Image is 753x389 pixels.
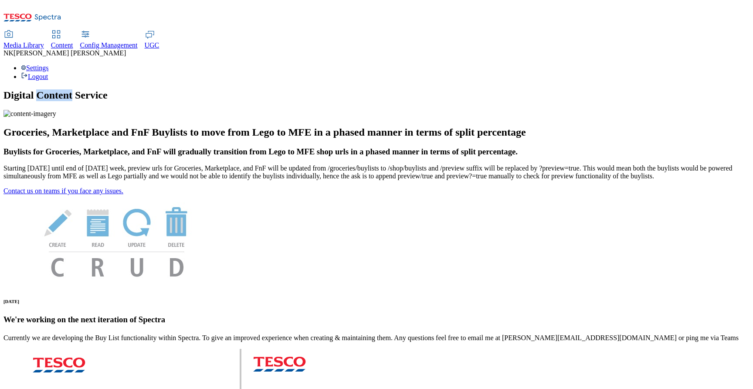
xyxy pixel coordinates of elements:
[3,147,750,157] h3: Buylists for Groceries, Marketplace, and FnF will gradually transition from Lego to MFE shop urls...
[21,64,49,72] a: Settings
[80,31,138,49] a: Config Management
[14,49,126,57] span: [PERSON_NAME] [PERSON_NAME]
[3,49,14,57] span: NK
[3,299,750,304] h6: [DATE]
[3,187,123,194] a: Contact us on teams if you face any issues.
[21,73,48,80] a: Logout
[80,41,138,49] span: Config Management
[51,41,73,49] span: Content
[51,31,73,49] a: Content
[3,315,750,324] h3: We're working on the next iteration of Spectra
[3,110,56,118] img: content-imagery
[3,89,750,101] h1: Digital Content Service
[3,41,44,49] span: Media Library
[3,126,750,138] h2: Groceries, Marketplace and FnF Buylists to move from Lego to MFE in a phased manner in terms of s...
[3,31,44,49] a: Media Library
[3,334,750,342] p: Currently we are developing the Buy List functionality within Spectra. To give an improved experi...
[3,164,750,180] p: Starting [DATE] until end of [DATE] week, preview urls for Groceries, Marketplace, and FnF will b...
[145,31,159,49] a: UGC
[3,195,230,286] img: News Image
[145,41,159,49] span: UGC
